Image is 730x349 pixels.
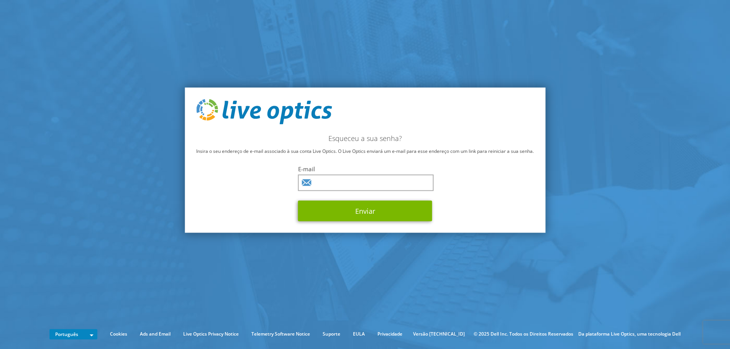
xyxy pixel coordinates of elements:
[196,134,534,142] h2: Esqueceu a sua senha?
[196,99,332,125] img: live_optics_svg.svg
[246,330,316,338] a: Telemetry Software Notice
[134,330,176,338] a: Ads and Email
[347,330,371,338] a: EULA
[298,200,432,221] button: Enviar
[177,330,244,338] a: Live Optics Privacy Notice
[196,147,534,155] p: Insira o seu endereço de e-mail associado à sua conta Live Optics. O Live Optics enviará um e-mai...
[578,330,681,338] li: Da plataforma Live Optics, uma tecnologia Dell
[409,330,469,338] li: Versão [TECHNICAL_ID]
[470,330,577,338] li: © 2025 Dell Inc. Todos os Direitos Reservados
[298,165,432,172] label: E-mail
[104,330,133,338] a: Cookies
[317,330,346,338] a: Suporte
[372,330,408,338] a: Privacidade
